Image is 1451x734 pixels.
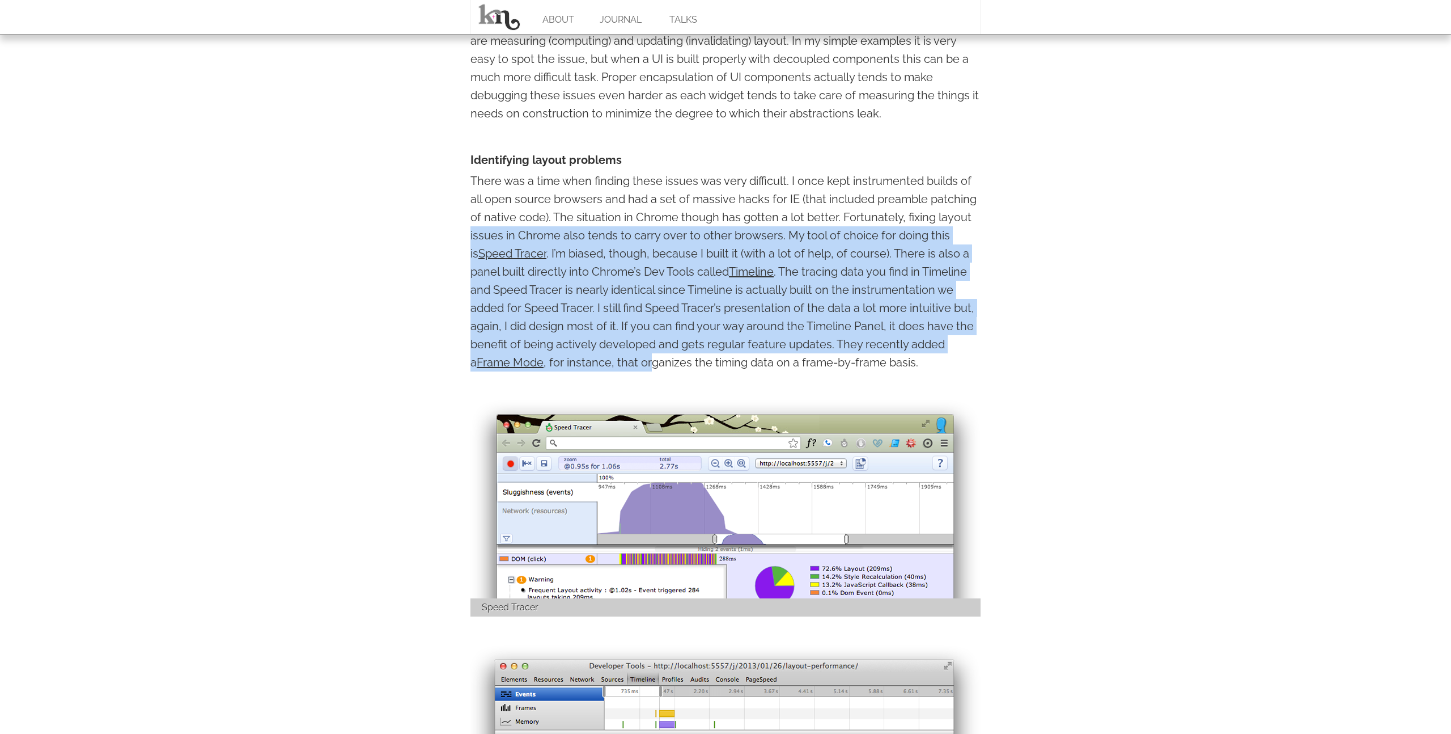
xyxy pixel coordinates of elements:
h4: Identifying layout problems [470,151,981,169]
a: Frame Mode [477,356,544,369]
a: Timeline [729,265,774,279]
img: Speed Tracer [470,400,981,598]
p: Because of this behavior, it is important for complex web applications to be mindful of when they... [470,14,981,123]
div: Speed Tracer [470,598,981,617]
a: Speed Tracer [478,247,546,260]
p: There was a time when finding these issues was very difficult. I once kept instrumented builds of... [470,172,981,372]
